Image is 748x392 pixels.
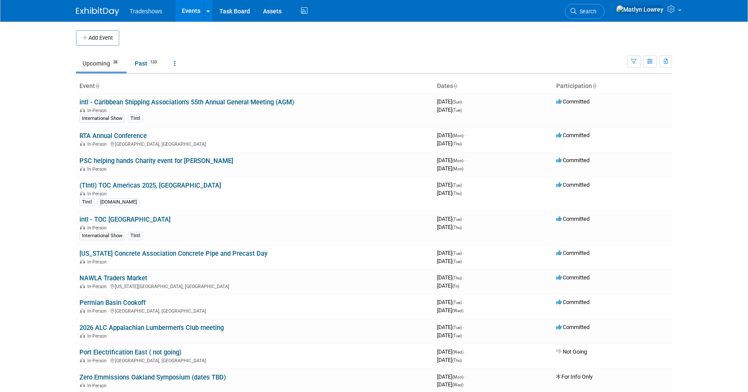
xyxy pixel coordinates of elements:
span: - [463,299,464,305]
a: Sort by Event Name [95,82,99,89]
span: (Wed) [452,350,463,354]
div: International Show [79,115,125,122]
span: (Sun) [452,100,462,104]
span: Committed [556,182,590,188]
div: [GEOGRAPHIC_DATA], [GEOGRAPHIC_DATA] [79,140,430,147]
span: (Tue) [452,325,462,330]
span: [DATE] [437,282,459,289]
img: In-Person Event [80,284,85,288]
span: - [463,250,464,256]
a: Sort by Participation Type [592,82,596,89]
span: (Tue) [452,251,462,256]
div: [GEOGRAPHIC_DATA], [GEOGRAPHIC_DATA] [79,357,430,364]
a: 2026 ALC Appalachian Lumbermen's Club meeting [79,324,224,332]
span: Committed [556,132,590,138]
span: In-Person [87,308,109,314]
span: - [463,274,464,281]
span: (Tue) [452,108,462,113]
div: International Show [79,232,125,240]
a: Zero Emmissions Oakland Symposium (dates TBD) [79,373,226,381]
span: 38 [111,59,120,66]
span: [DATE] [437,324,464,330]
a: intl - Caribbean Shipping Association's 55th Annual General Meeting (AGM) [79,98,294,106]
span: (Tue) [452,259,462,264]
span: (Thu) [452,276,462,280]
span: 133 [148,59,159,66]
span: Committed [556,216,590,222]
span: - [465,373,466,380]
a: Permian Basin Cookoff [79,299,146,307]
div: [GEOGRAPHIC_DATA], [GEOGRAPHIC_DATA] [79,307,430,314]
img: In-Person Event [80,383,85,387]
span: Committed [556,98,590,105]
span: [DATE] [437,216,464,222]
img: In-Person Event [80,259,85,263]
div: [US_STATE][GEOGRAPHIC_DATA], [GEOGRAPHIC_DATA] [79,282,430,289]
img: Matlyn Lowrey [616,5,664,14]
img: In-Person Event [80,308,85,313]
span: In-Person [87,225,109,231]
span: [DATE] [437,107,462,113]
span: In-Person [87,383,109,389]
span: For Info Only [556,373,593,380]
span: [DATE] [437,250,464,256]
span: - [465,157,466,163]
div: TIntl [128,115,143,122]
a: RTA Annual Conference [79,132,147,140]
span: (Thu) [452,191,462,196]
img: In-Person Event [80,141,85,146]
a: intl - TOC [GEOGRAPHIC_DATA] [79,216,171,223]
span: Search [577,8,596,15]
span: (Thu) [452,141,462,146]
span: In-Person [87,284,109,289]
span: (Mon) [452,133,463,138]
span: Committed [556,250,590,256]
img: In-Person Event [80,358,85,362]
span: (Tue) [452,300,462,305]
a: Port Electrification East ( not going) [79,348,181,356]
div: TIntl [79,198,95,206]
img: In-Person Event [80,333,85,338]
span: Committed [556,324,590,330]
a: PSC helping hands Charity event for [PERSON_NAME] [79,157,233,165]
img: In-Person Event [80,191,85,195]
button: Add Event [76,30,119,46]
span: In-Person [87,141,109,147]
span: [DATE] [437,373,466,380]
span: [DATE] [437,357,462,363]
span: Tradeshows [130,8,162,15]
span: [DATE] [437,140,462,147]
img: In-Person Event [80,225,85,229]
span: [DATE] [437,307,463,314]
span: [DATE] [437,182,464,188]
span: In-Person [87,166,109,172]
a: Sort by Start Date [453,82,457,89]
th: Participation [553,79,672,94]
span: In-Person [87,358,109,364]
span: Committed [556,299,590,305]
span: [DATE] [437,190,462,196]
span: Committed [556,157,590,163]
span: [DATE] [437,299,464,305]
span: (Mon) [452,375,463,379]
div: TIntl [128,232,143,240]
span: - [463,98,464,105]
span: - [463,216,464,222]
span: In-Person [87,259,109,265]
a: Search [565,4,605,19]
span: [DATE] [437,165,463,172]
span: In-Person [87,191,109,197]
span: - [463,324,464,330]
img: In-Person Event [80,108,85,112]
a: Upcoming38 [76,55,127,72]
span: In-Person [87,108,109,113]
span: (Fri) [452,284,459,289]
div: [DOMAIN_NAME] [98,198,139,206]
span: [DATE] [437,348,466,355]
span: (Tue) [452,217,462,222]
span: Not Going [556,348,587,355]
span: [DATE] [437,274,464,281]
span: (Thu) [452,225,462,230]
span: [DATE] [437,332,462,339]
span: [DATE] [437,157,466,163]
